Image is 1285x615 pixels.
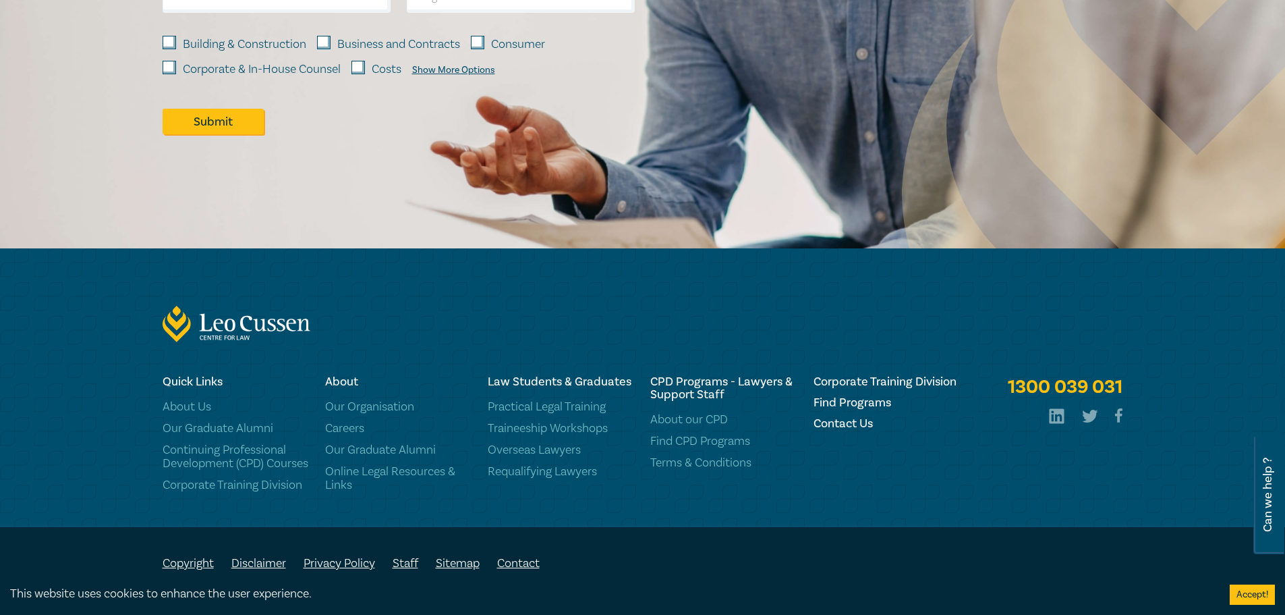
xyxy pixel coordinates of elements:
a: Contact Us [813,417,960,430]
a: Overseas Lawyers [488,444,634,457]
a: Online Legal Resources & Links [325,465,472,492]
a: About our CPD [650,413,797,427]
a: Find CPD Programs [650,435,797,448]
label: Costs [372,61,401,78]
a: About Us [163,400,309,414]
a: Copyright [163,556,214,571]
div: Show More Options [412,65,495,76]
a: Corporate Training Division [813,375,960,388]
a: Traineeship Workshops [488,422,634,435]
a: Terms & Conditions [650,456,797,470]
a: Disclaimer [231,556,286,571]
a: Privacy Policy [304,556,375,571]
a: Staff [393,556,418,571]
a: Practical Legal Training [488,400,634,414]
a: Careers [325,422,472,435]
button: Submit [163,109,264,134]
label: Building & Construction [183,36,306,53]
label: Business and Contracts [337,36,460,53]
div: This website uses cookies to enhance the user experience. [10,585,1209,603]
a: Requalifying Lawyers [488,465,634,479]
button: Accept cookies [1230,585,1275,605]
label: Corporate & In-House Counsel [183,61,341,78]
a: Our Graduate Alumni [325,444,472,457]
label: Consumer [491,36,545,53]
a: Corporate Training Division [163,479,309,492]
a: Our Graduate Alumni [163,422,309,435]
h6: Law Students & Graduates [488,375,634,388]
a: Contact [497,556,540,571]
h6: Quick Links [163,375,309,388]
h6: About [325,375,472,388]
a: Sitemap [436,556,480,571]
h6: CPD Programs - Lawyers & Support Staff [650,375,797,401]
span: Can we help ? [1261,444,1274,546]
a: Our Organisation [325,400,472,414]
a: Find Programs [813,396,960,409]
a: Continuing Professional Development (CPD) Courses [163,444,309,471]
a: 1300 039 031 [1008,375,1122,400]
